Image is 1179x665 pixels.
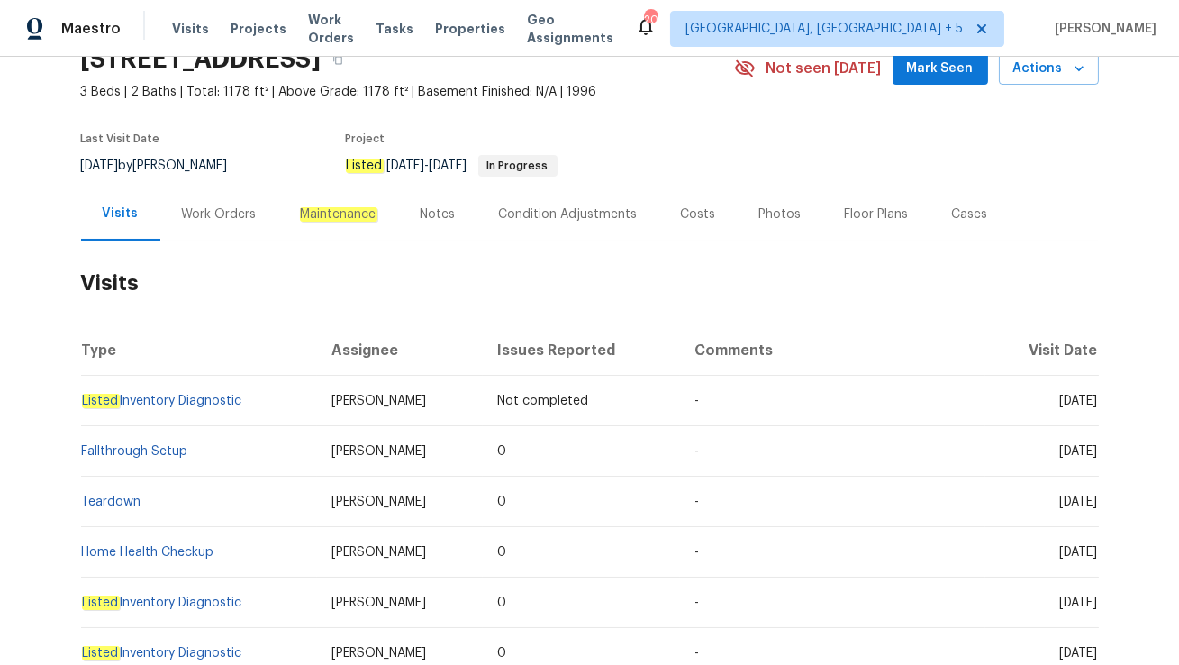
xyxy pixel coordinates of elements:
span: - [694,445,699,458]
span: [PERSON_NAME] [331,445,426,458]
a: Teardown [82,496,141,508]
span: 0 [497,546,506,559]
span: Actions [1013,58,1084,80]
th: Visit Date [985,325,1098,376]
span: [DATE] [1060,496,1098,508]
span: 0 [497,496,506,508]
span: [DATE] [387,159,425,172]
span: - [694,597,699,609]
a: ListedInventory Diagnostic [82,394,242,408]
span: [PERSON_NAME] [331,395,426,407]
span: Projects [231,20,286,38]
div: Work Orders [182,205,257,223]
span: Tasks [376,23,413,35]
span: [PERSON_NAME] [331,647,426,660]
button: Copy Address [322,43,354,76]
span: [PERSON_NAME] [331,546,426,559]
span: Work Orders [308,11,354,47]
a: ListedInventory Diagnostic [82,646,242,660]
div: Cases [952,205,988,223]
span: Not completed [497,395,588,407]
th: Comments [680,325,985,376]
span: In Progress [480,160,556,171]
span: [DATE] [1060,597,1098,609]
em: Listed [82,646,120,660]
span: Properties [435,20,505,38]
span: [DATE] [430,159,467,172]
div: Costs [681,205,716,223]
span: [DATE] [1060,546,1098,559]
span: - [694,546,699,559]
a: ListedInventory Diagnostic [82,596,242,610]
a: Home Health Checkup [82,546,214,559]
span: 3 Beds | 2 Baths | Total: 1178 ft² | Above Grade: 1178 ft² | Basement Finished: N/A | 1996 [81,83,734,101]
div: Notes [421,205,456,223]
span: 0 [497,647,506,660]
span: [DATE] [81,159,119,172]
span: Not seen [DATE] [766,59,882,77]
span: - [694,496,699,508]
div: Visits [103,205,139,223]
a: Fallthrough Setup [82,445,188,458]
th: Type [81,325,317,376]
div: 202 [644,11,657,29]
em: Maintenance [300,207,377,222]
span: Mark Seen [907,58,974,80]
span: Last Visit Date [81,133,160,144]
th: Issues Reported [483,325,680,376]
span: [GEOGRAPHIC_DATA], [GEOGRAPHIC_DATA] + 5 [685,20,963,38]
em: Listed [82,596,120,610]
span: [DATE] [1060,395,1098,407]
span: - [694,647,699,660]
button: Actions [999,52,1099,86]
span: 0 [497,445,506,458]
span: Project [346,133,385,144]
span: [DATE] [1060,647,1098,660]
div: Photos [759,205,802,223]
span: [DATE] [1060,445,1098,458]
span: - [387,159,467,172]
div: Condition Adjustments [499,205,638,223]
span: 0 [497,597,506,609]
div: by [PERSON_NAME] [81,155,249,177]
span: [PERSON_NAME] [1047,20,1156,38]
span: Visits [172,20,209,38]
span: [PERSON_NAME] [331,597,426,609]
em: Listed [82,394,120,408]
button: Mark Seen [893,52,988,86]
em: Listed [346,159,384,173]
span: Maestro [61,20,121,38]
h2: Visits [81,241,1099,325]
span: Geo Assignments [527,11,613,47]
span: [PERSON_NAME] [331,496,426,508]
span: - [694,395,699,407]
h2: [STREET_ADDRESS] [81,50,322,68]
th: Assignee [317,325,483,376]
div: Floor Plans [845,205,909,223]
